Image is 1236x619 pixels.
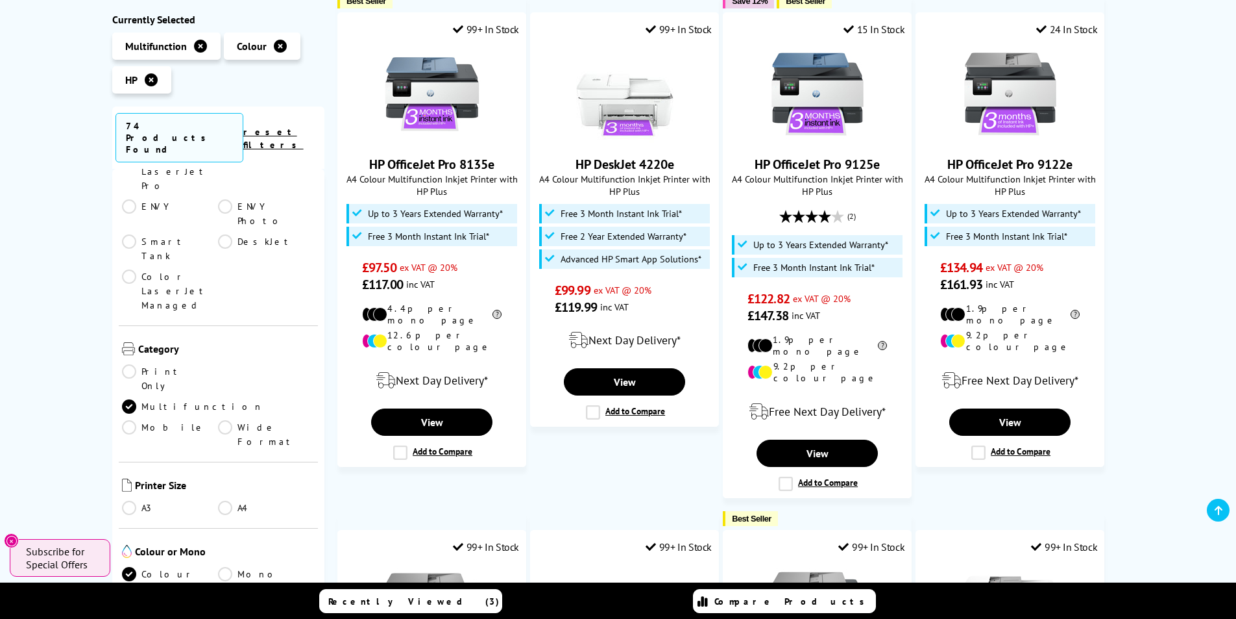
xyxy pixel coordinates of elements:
a: A4 [218,501,315,515]
a: OfficeJet [218,150,315,193]
span: Free 3 Month Instant Ink Trial* [753,262,875,273]
a: Wide Format [218,420,315,449]
a: Mobile [122,420,219,449]
li: 9.2p per colour page [940,329,1080,353]
span: Recently Viewed (3) [328,596,500,607]
li: 9.2p per colour page [747,360,887,384]
span: A4 Colour Multifunction Inkjet Printer with HP Plus [537,173,712,197]
a: Recently Viewed (3) [319,589,502,613]
span: inc VAT [600,301,629,313]
div: 99+ In Stock [1031,540,1097,553]
span: Up to 3 Years Extended Warranty* [946,208,1081,219]
span: inc VAT [406,278,435,290]
a: HP OfficeJet Pro 9125e [769,133,866,145]
a: HP DeskJet 4220e [576,133,673,145]
span: Colour or Mono [135,545,315,561]
button: Close [4,533,19,548]
span: Free 3 Month Instant Ink Trial* [561,208,682,219]
span: Advanced HP Smart App Solutions* [561,254,701,264]
a: Colour [122,567,219,581]
span: Free 3 Month Instant Ink Trial* [368,231,489,242]
a: Print Only [122,364,219,393]
span: A4 Colour Multifunction Inkjet Printer with HP Plus [345,173,519,197]
div: 99+ In Stock [646,540,712,553]
a: View [757,440,877,467]
a: ENVY [122,199,219,228]
span: ex VAT @ 20% [594,284,651,296]
span: Free 3 Month Instant Ink Trial* [946,231,1067,242]
div: 99+ In Stock [453,23,519,36]
span: ex VAT @ 20% [986,261,1043,273]
div: modal_delivery [923,362,1097,399]
span: £147.38 [747,307,788,324]
div: 99+ In Stock [838,540,904,553]
a: HP OfficeJet Pro 9122e [947,156,1072,173]
a: View [949,409,1070,436]
span: A4 Colour Multifunction Inkjet Printer with HP Plus [923,173,1097,197]
span: A4 Colour Multifunction Inkjet Printer with HP Plus [730,173,904,197]
a: View [371,409,492,436]
div: modal_delivery [730,394,904,430]
img: HP DeskJet 4220e [576,45,673,143]
label: Add to Compare [779,477,858,491]
a: HP OfficeJet Pro 8135e [383,133,481,145]
img: HP OfficeJet Pro 9125e [769,45,866,143]
label: Add to Compare [971,446,1050,460]
button: Best Seller [723,511,778,526]
span: £134.94 [940,259,982,276]
li: 4.4p per mono page [362,303,502,326]
img: Colour or Mono [122,545,132,558]
span: inc VAT [986,278,1014,290]
div: modal_delivery [537,322,712,359]
span: Up to 3 Years Extended Warranty* [753,240,888,250]
a: Mono [218,567,315,581]
span: HP [125,73,138,86]
span: inc VAT [792,309,820,322]
span: Colour [237,40,267,53]
span: £119.99 [555,299,597,316]
div: modal_delivery [345,362,519,399]
a: Multifunction [122,399,263,414]
span: ex VAT @ 20% [793,292,851,305]
a: reset filters [243,126,304,151]
span: Subscribe for Special Offers [26,545,97,571]
a: Smart Tank [122,234,219,263]
span: (2) [847,204,856,229]
span: Up to 3 Years Extended Warranty* [368,208,503,219]
li: 1.9p per mono page [747,334,887,357]
li: 12.6p per colour page [362,329,502,353]
a: DeskJet [218,234,315,263]
a: Color LaserJet Managed [122,270,219,312]
span: Multifunction [125,40,187,53]
img: HP OfficeJet Pro 8135e [383,45,481,143]
div: 24 In Stock [1036,23,1097,36]
a: View [564,368,685,396]
label: Add to Compare [393,446,472,460]
span: Free 2 Year Extended Warranty* [561,231,686,242]
span: ex VAT @ 20% [400,261,457,273]
span: £117.00 [362,276,403,293]
img: Category [122,342,135,355]
a: Compare Products [693,589,876,613]
a: HP DeskJet 4220e [576,156,674,173]
a: Color LaserJet Pro [122,150,219,193]
span: £122.82 [747,290,790,307]
div: 99+ In Stock [646,23,712,36]
span: £99.99 [555,282,590,299]
span: Best Seller [732,514,771,524]
span: Category [138,342,315,358]
div: Currently Selected [112,13,325,26]
span: £97.50 [362,259,396,276]
img: HP OfficeJet Pro 9122e [962,45,1059,143]
a: HP OfficeJet Pro 8135e [369,156,494,173]
span: Compare Products [714,596,871,607]
div: 15 In Stock [843,23,904,36]
label: Add to Compare [586,405,665,420]
a: ENVY Photo [218,199,315,228]
span: £161.93 [940,276,982,293]
span: Printer Size [135,479,315,494]
li: 1.9p per mono page [940,303,1080,326]
a: A3 [122,501,219,515]
span: 74 Products Found [115,113,243,162]
a: HP OfficeJet Pro 9122e [962,133,1059,145]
